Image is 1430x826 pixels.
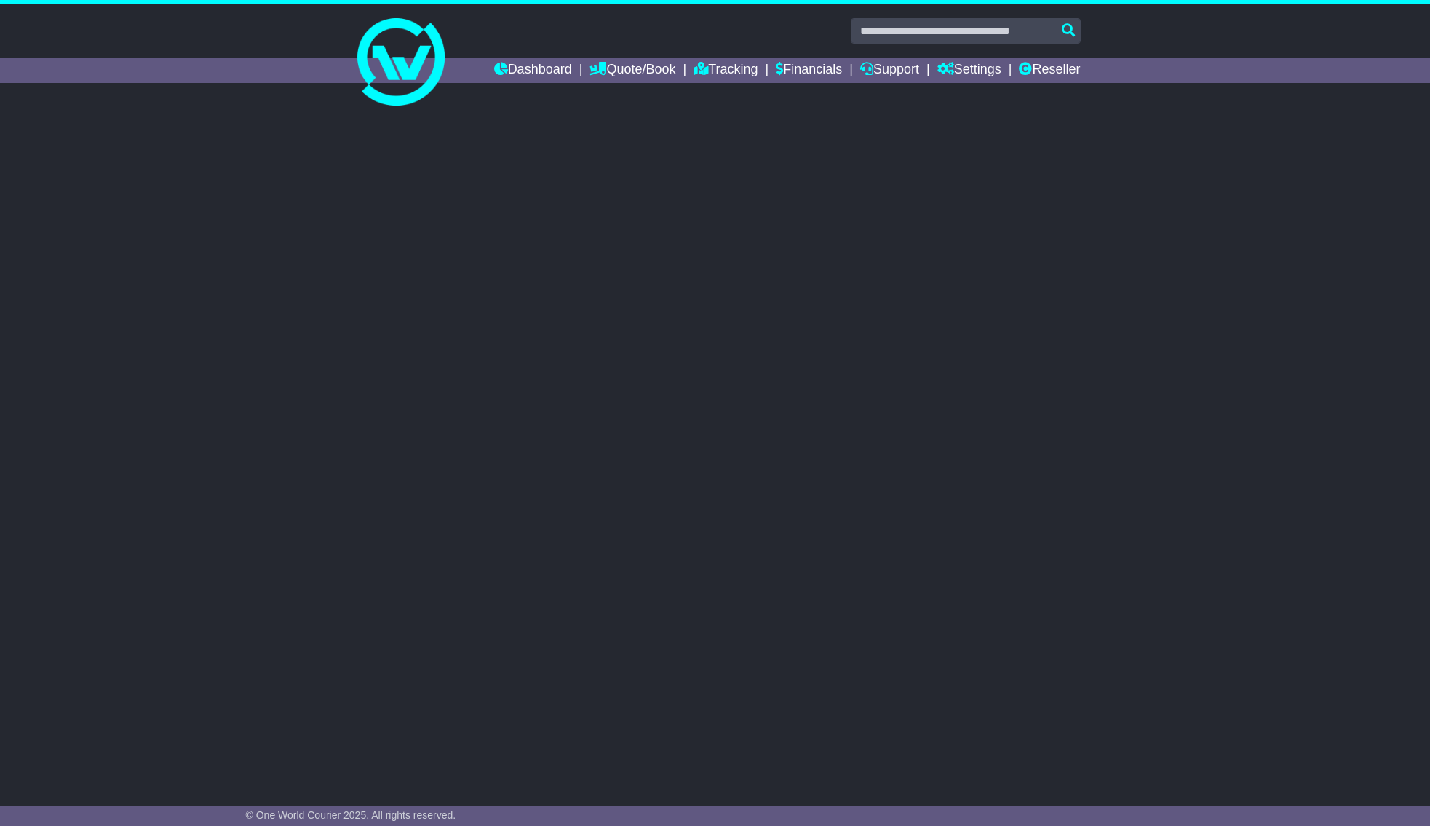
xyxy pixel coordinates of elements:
[246,809,456,821] span: © One World Courier 2025. All rights reserved.
[937,58,1001,83] a: Settings
[494,58,572,83] a: Dashboard
[589,58,675,83] a: Quote/Book
[694,58,758,83] a: Tracking
[1019,58,1080,83] a: Reseller
[776,58,842,83] a: Financials
[860,58,919,83] a: Support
